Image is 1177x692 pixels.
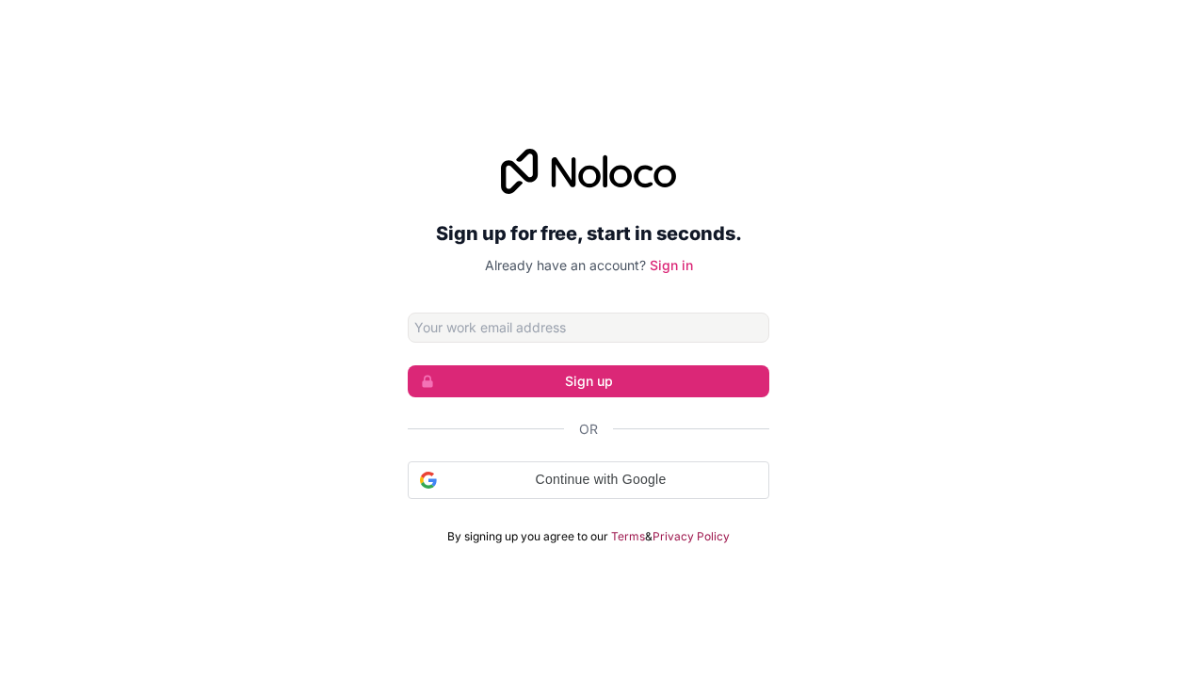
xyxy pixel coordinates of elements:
[408,313,769,343] input: Email address
[408,217,769,250] h2: Sign up for free, start in seconds.
[653,529,730,544] a: Privacy Policy
[447,529,608,544] span: By signing up you agree to our
[579,420,598,439] span: Or
[611,529,645,544] a: Terms
[650,257,693,273] a: Sign in
[408,461,769,499] div: Continue with Google
[408,365,769,397] button: Sign up
[485,257,646,273] span: Already have an account?
[645,529,653,544] span: &
[444,470,757,490] span: Continue with Google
